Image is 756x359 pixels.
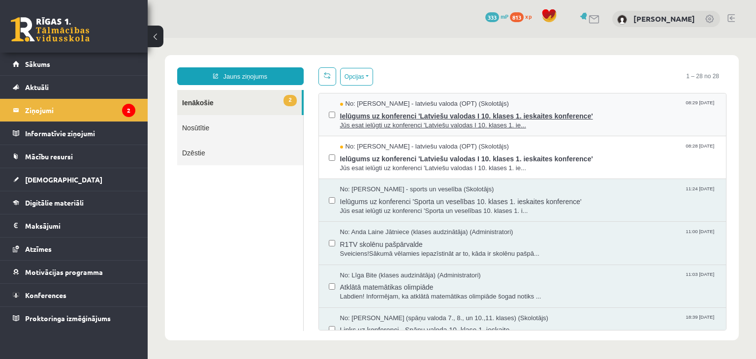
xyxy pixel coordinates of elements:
a: Digitālie materiāli [13,191,135,214]
legend: Maksājumi [25,214,135,237]
span: 11:00 [DATE] [536,190,568,197]
legend: Ziņojumi [25,99,135,121]
span: No: [PERSON_NAME] - latviešu valoda (OPT) (Skolotājs) [192,104,361,114]
button: Opcijas [192,30,225,48]
a: Nosūtītie [30,77,156,102]
span: No: [PERSON_NAME] - latviešu valoda (OPT) (Skolotājs) [192,61,361,71]
a: No: [PERSON_NAME] (spāņu valoda 7., 8., un 10.,11. klases) (Skolotājs) 18:39 [DATE] Links uz konf... [192,276,569,306]
i: 2 [122,104,135,117]
span: 813 [510,12,524,22]
a: Rīgas 1. Tālmācības vidusskola [11,17,90,42]
a: 333 mP [485,12,508,20]
span: No: Līga Bite (klases audzinātāja) (Administratori) [192,233,333,242]
a: Jauns ziņojums [30,30,156,47]
span: Jūs esat ielūgti uz konferenci 'Sporta un veselības 10. klases 1. i... [192,169,569,178]
span: Jūs esat ielūgti uz konferenci 'Latviešu valodas I 10. klases 1. ie... [192,126,569,135]
a: [PERSON_NAME] [633,14,695,24]
a: Dzēstie [30,102,156,127]
a: Proktoringa izmēģinājums [13,307,135,329]
a: Mācību resursi [13,145,135,168]
span: 1 – 28 no 28 [531,30,579,47]
span: No: [PERSON_NAME] (spāņu valoda 7., 8., un 10.,11. klases) (Skolotājs) [192,276,401,285]
a: No: Līga Bite (klases audzinātāja) (Administratori) 11:03 [DATE] Atklātā matemātikas olimpiāde La... [192,233,569,264]
a: No: [PERSON_NAME] - latviešu valoda (OPT) (Skolotājs) 08:28 [DATE] Ielūgums uz konferenci 'Latvie... [192,104,569,135]
a: Motivācijas programma [13,261,135,283]
span: Ielūgums uz konferenci 'Latviešu valodas I 10. klases 1. ieskaites konference' [192,71,569,83]
span: Sākums [25,60,50,68]
span: Atklātā matemātikas olimpiāde [192,242,569,254]
span: No: [PERSON_NAME] - sports un veselība (Skolotājs) [192,147,346,156]
span: R1TV skolēnu pašpārvalde [192,199,569,211]
a: Informatīvie ziņojumi [13,122,135,145]
span: Ielūgums uz konferenci 'Sporta un veselības 10. klases 1. ieskaites konference' [192,156,569,169]
a: Sākums [13,53,135,75]
a: Atzīmes [13,238,135,260]
a: Maksājumi [13,214,135,237]
a: No: [PERSON_NAME] - latviešu valoda (OPT) (Skolotājs) 08:29 [DATE] Ielūgums uz konferenci 'Latvie... [192,61,569,92]
a: 2Ienākošie [30,52,154,77]
span: Aktuāli [25,83,49,91]
span: 08:29 [DATE] [536,61,568,69]
span: [DEMOGRAPHIC_DATA] [25,175,102,184]
img: Emīlija Zelča [617,15,627,25]
span: Jūs esat ielūgti uz konferenci 'Latviešu valodas I 10. klases 1. ie... [192,83,569,92]
span: Labdien! Informējam, ka atklātā matemātikas olimpiāde šogad notiks ... [192,254,569,264]
span: Links uz konferenci - Spāņu valoda 10. klase 1. ieskaite [192,285,569,297]
span: Sveiciens!Sākumā vēlamies iepazīstināt ar to, kāda ir skolēnu pašpā... [192,211,569,221]
span: 2 [136,57,149,68]
span: 11:24 [DATE] [536,147,568,154]
a: [DEMOGRAPHIC_DATA] [13,168,135,191]
span: Konferences [25,291,66,299]
span: Digitālie materiāli [25,198,84,207]
span: mP [501,12,508,20]
a: Konferences [13,284,135,306]
a: Aktuāli [13,76,135,98]
span: Atzīmes [25,244,52,253]
span: 18:39 [DATE] [536,276,568,283]
span: Mācību resursi [25,152,73,161]
a: 813 xp [510,12,536,20]
span: Proktoringa izmēģinājums [25,314,111,323]
span: 11:03 [DATE] [536,233,568,240]
span: 08:28 [DATE] [536,104,568,112]
legend: Informatīvie ziņojumi [25,122,135,145]
a: No: [PERSON_NAME] - sports un veselība (Skolotājs) 11:24 [DATE] Ielūgums uz konferenci 'Sporta un... [192,147,569,178]
a: Ziņojumi2 [13,99,135,121]
span: xp [525,12,532,20]
span: 333 [485,12,499,22]
span: Ielūgums uz konferenci 'Latviešu valodas I 10. klases 1. ieskaites konference' [192,114,569,126]
span: Motivācijas programma [25,268,103,276]
a: No: Anda Laine Jātniece (klases audzinātāja) (Administratori) 11:00 [DATE] R1TV skolēnu pašpārval... [192,190,569,220]
span: No: Anda Laine Jātniece (klases audzinātāja) (Administratori) [192,190,366,199]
